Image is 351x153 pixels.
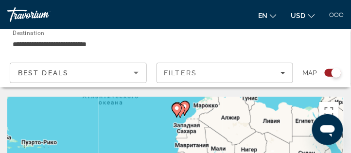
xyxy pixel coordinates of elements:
[164,69,197,77] span: Filters
[258,12,267,19] span: en
[13,38,225,50] input: Select destination
[13,30,44,36] span: Destination
[7,7,80,22] a: Travorium
[291,12,306,19] span: USD
[291,8,315,22] button: Change currency
[258,8,277,22] button: Change language
[157,63,294,83] button: Filters
[312,114,343,145] iframe: Кнопка запуска окна обмена сообщениями
[18,67,139,79] mat-select: Sort by
[303,66,317,80] span: Map
[319,102,339,121] button: Включить полноэкранный режим
[18,69,69,77] span: Best Deals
